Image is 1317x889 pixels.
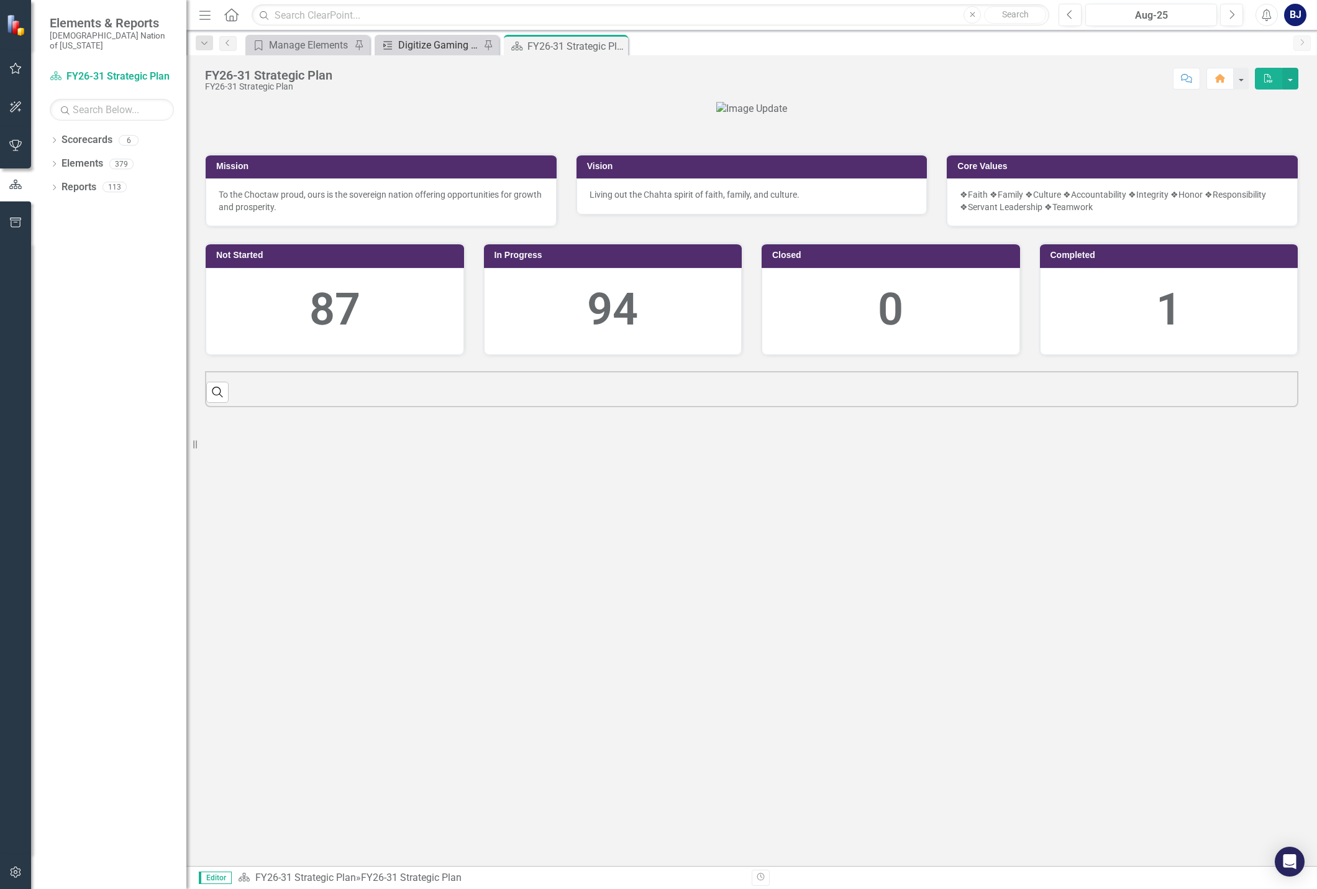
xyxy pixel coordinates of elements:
[269,37,351,53] div: Manage Elements
[587,162,921,171] h3: Vision
[716,102,787,116] img: Image Update
[238,871,742,885] div: »
[984,6,1046,24] button: Search
[205,68,332,82] div: FY26-31 Strategic Plan
[1050,251,1292,260] h3: Completed
[255,872,356,883] a: FY26-31 Strategic Plan
[1275,847,1305,877] div: Open Intercom Messenger
[252,4,1049,26] input: Search ClearPoint...
[775,278,1007,342] div: 0
[119,135,139,145] div: 6
[216,251,458,260] h3: Not Started
[216,162,550,171] h3: Mission
[398,37,480,53] div: Digitize Gaming Forms
[50,30,174,51] small: [DEMOGRAPHIC_DATA] Nation of [US_STATE]
[497,278,729,342] div: 94
[590,190,800,200] span: Living out the Chahta spirit of faith, family, and culture.
[960,188,1285,213] p: ❖Faith ❖Family ❖Culture ❖Accountability ❖Integrity ❖Honor ❖Responsibility ❖Servant Leadership ❖Te...
[361,872,462,883] div: FY26-31 Strategic Plan
[50,70,174,84] a: FY26-31 Strategic Plan
[103,182,127,193] div: 113
[50,99,174,121] input: Search Below...
[1090,8,1213,23] div: Aug-25
[1284,4,1306,26] button: BJ
[494,251,736,260] h3: In Progress
[378,37,480,53] a: Digitize Gaming Forms
[62,157,103,171] a: Elements
[109,159,134,169] div: 379
[527,39,625,54] div: FY26-31 Strategic Plan
[248,37,351,53] a: Manage Elements
[219,190,542,212] span: To the Choctaw proud, ours is the sovereign nation offering opportunities for growth and prosperity.
[205,82,332,91] div: FY26-31 Strategic Plan
[1085,4,1217,26] button: Aug-25
[62,133,112,147] a: Scorecards
[50,16,174,30] span: Elements & Reports
[6,14,28,35] img: ClearPoint Strategy
[772,251,1014,260] h3: Closed
[1053,278,1285,342] div: 1
[199,872,232,884] span: Editor
[957,162,1292,171] h3: Core Values
[1002,9,1029,19] span: Search
[62,180,96,195] a: Reports
[219,278,451,342] div: 87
